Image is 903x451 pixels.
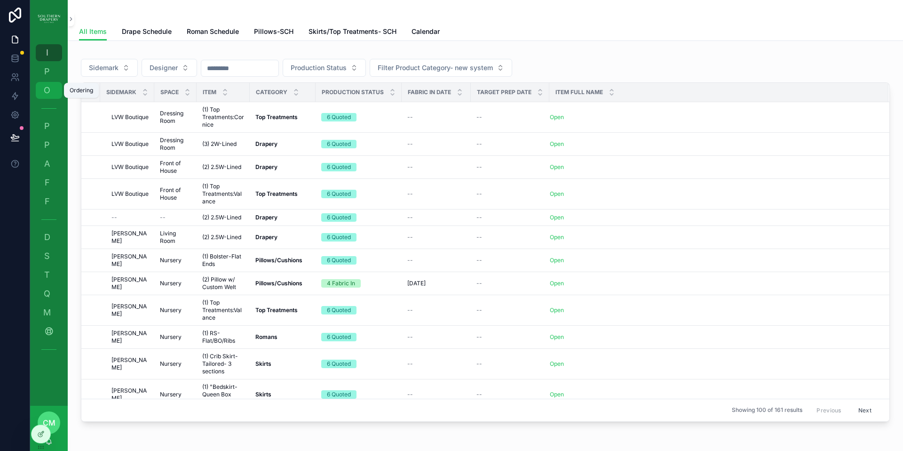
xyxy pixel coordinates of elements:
a: Open [550,257,564,264]
span: Production Status [291,63,347,72]
span: All Items [79,27,107,36]
span: LVW Boutique [111,113,149,121]
span: Designer [150,63,178,72]
div: 6 Quoted [327,140,351,148]
a: Open [550,306,564,314]
div: 6 Quoted [327,333,351,341]
span: (2) 2.5W-Lined [202,214,241,221]
span: Target Prep Date [477,89,531,96]
div: 6 Quoted [327,306,351,314]
span: -- [407,140,413,148]
strong: Pillows/Cushions [255,257,302,264]
a: Open [550,113,564,121]
a: Roman Schedule [187,23,239,42]
div: scrollable content [30,38,68,369]
div: 6 Quoted [327,360,351,368]
span: -- [476,140,482,148]
span: T [42,270,52,280]
span: Showing 100 of 161 results [732,406,802,414]
span: O [42,86,52,95]
strong: Drapery [255,214,277,221]
span: -- [111,214,117,221]
a: Skirts/Top Treatments- SCH [309,23,396,42]
span: F [42,197,52,206]
a: M [36,304,62,321]
span: -- [160,214,166,221]
div: 6 Quoted [327,213,351,222]
a: Open [550,190,564,197]
a: Open [550,163,564,170]
a: P [36,137,62,153]
a: Open [550,333,564,340]
span: [PERSON_NAME] [111,356,149,371]
strong: Drapery [255,163,277,170]
span: -- [476,214,482,221]
span: P [42,67,52,76]
span: -- [407,360,413,368]
span: (1) "Bedskirt-Queen Box Pleat, Lined" [202,383,244,406]
span: Drape Schedule [122,27,172,36]
a: Calendar [412,23,440,42]
span: Production Status [322,89,384,96]
span: Fabric in date [408,89,451,96]
a: Drape Schedule [122,23,172,42]
span: -- [407,391,413,398]
span: (1) RS-Flat/BO/Ribs [202,330,244,345]
a: Open [550,360,564,367]
span: S [42,251,52,261]
span: Category [256,89,287,96]
div: 6 Quoted [327,256,351,265]
span: (2) Pillow w/ Custom Welt [202,276,244,291]
a: All Items [79,23,107,41]
strong: Drapery [255,234,277,241]
span: Nursery [160,360,182,368]
div: 6 Quoted [327,190,351,198]
span: [PERSON_NAME] [111,230,149,245]
a: T [36,266,62,283]
button: Select Button [370,59,512,77]
button: Select Button [142,59,197,77]
span: [PERSON_NAME] [111,330,149,345]
strong: Top Treatments [255,190,298,197]
span: (1) Top Treatments:Valance [202,299,244,322]
div: 6 Quoted [327,390,351,399]
a: A [36,155,62,172]
a: F [36,193,62,210]
span: Item Full Name [555,89,603,96]
span: Living Room [160,230,191,245]
strong: Romans [255,333,277,340]
span: [PERSON_NAME] [111,253,149,268]
span: P [42,121,52,131]
span: Filter Product Category- new system [378,63,493,72]
strong: Top Treatments [255,306,298,314]
span: I [42,48,52,57]
span: Sidemark [106,89,136,96]
span: Dressing Room [160,137,191,152]
span: Nursery [160,391,182,398]
a: I [36,44,62,61]
span: (3) 2W-Lined [202,140,237,148]
span: (1) Top Treatments:Cornice [202,106,244,129]
span: [PERSON_NAME] [111,276,149,291]
span: Dressing Room [160,110,191,125]
a: P [36,63,62,80]
span: Nursery [160,257,182,264]
strong: Top Treatments [255,113,298,121]
button: Next [852,403,878,418]
a: F [36,174,62,191]
span: -- [476,333,482,341]
a: Pillows-SCH [254,23,293,42]
span: [PERSON_NAME] [111,387,149,402]
span: -- [407,257,413,264]
span: -- [407,214,413,221]
span: -- [476,280,482,287]
span: -- [476,360,482,368]
div: 6 Quoted [327,163,351,171]
span: Q [42,289,52,298]
strong: Skirts [255,360,271,367]
span: Space [160,89,179,96]
span: Roman Schedule [187,27,239,36]
span: Nursery [160,280,182,287]
button: Select Button [283,59,366,77]
a: Q [36,285,62,302]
